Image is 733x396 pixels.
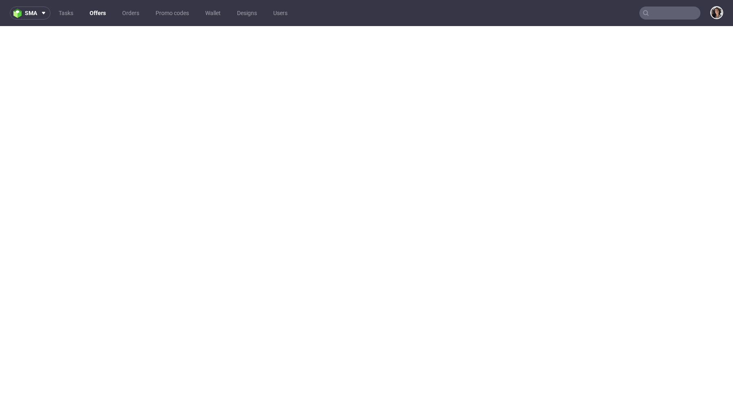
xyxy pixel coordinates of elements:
[13,9,25,18] img: logo
[85,7,111,20] a: Offers
[151,7,194,20] a: Promo codes
[232,7,262,20] a: Designs
[54,7,78,20] a: Tasks
[25,10,37,16] span: sma
[117,7,144,20] a: Orders
[711,7,722,18] img: Moreno Martinez Cristina
[10,7,50,20] button: sma
[200,7,226,20] a: Wallet
[268,7,292,20] a: Users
